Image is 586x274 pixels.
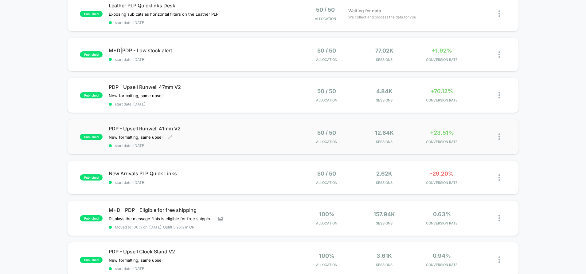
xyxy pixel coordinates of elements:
span: published [80,174,103,181]
span: Sessions [357,98,412,102]
span: Sessions [357,221,412,225]
span: 4.84k [376,88,393,94]
span: CONVERSION RATE [415,263,469,267]
span: CONVERSION RATE [415,181,469,185]
span: Allocation [315,17,336,21]
span: PDP - Upsell Runwell 41mm V2 [109,125,293,132]
span: PDP - Upsell Clock Stand V2 [109,248,293,255]
span: 50 / 50 [317,47,336,54]
span: published [80,215,103,221]
span: Allocation [316,263,337,267]
span: M+D - PDP - Eligible for free shipping [109,207,293,213]
img: close [498,174,500,181]
span: 50 / 50 [317,170,336,177]
span: 3.61k [377,252,392,259]
img: close [498,256,500,263]
img: close [498,10,500,17]
span: CONVERSION RATE [415,140,469,144]
span: 77.02k [375,47,393,54]
span: 50 / 50 [317,129,336,136]
span: published [80,11,103,17]
span: published [80,134,103,140]
span: CONVERSION RATE [415,58,469,62]
span: published [80,92,103,98]
span: M+D|PDP - Low stock alert [109,47,293,54]
span: Allocation [316,221,337,225]
span: Allocation [316,140,337,144]
span: start date: [DATE] [109,180,293,185]
img: close [498,51,500,58]
span: Exposing sub cats as horizontal filters on the Leather PLP. [109,12,221,17]
span: PDP - Upsell Runwell 47mm V2 [109,84,293,90]
span: 100% [319,211,334,217]
span: Sessions [357,263,412,267]
span: Sessions [357,58,412,62]
img: close [498,215,500,221]
span: Allocation [316,181,337,185]
span: published [80,257,103,263]
span: New Arrivals PLP Quick Links [109,170,293,177]
span: start date: [DATE] [109,57,293,62]
span: Displays the message "this is eligible for free shipping" on all PDPs that are $125+ (US only) [109,216,214,221]
span: Waiting for data... [348,7,385,14]
span: start date: [DATE] [109,102,293,106]
span: 2.62k [376,170,392,177]
span: New formatting, same upsell [109,258,163,263]
span: 100% [319,252,334,259]
span: Sessions [357,181,412,185]
span: 157.94k [373,211,395,217]
span: 0.63% [433,211,451,217]
span: Moved to 100% on: [DATE] . Uplift: 3.26% in CR [115,225,194,229]
span: start date: [DATE] [109,266,293,271]
span: New formatting, same upsell [109,135,163,140]
span: start date: [DATE] [109,143,293,148]
span: CONVERSION RATE [415,98,469,102]
span: 12.64k [375,129,394,136]
span: 0.94% [433,252,451,259]
span: -29.20% [430,170,454,177]
span: CONVERSION RATE [415,221,469,225]
img: close [498,92,500,98]
span: 50 / 50 [317,88,336,94]
span: Sessions [357,140,412,144]
span: We collect and process the data for you [348,14,416,20]
span: 50 / 50 [316,6,335,13]
span: +23.51% [430,129,454,136]
span: Allocation [316,58,337,62]
span: Allocation [316,98,337,102]
span: New formatting, same upsell [109,93,163,98]
span: +76.12% [431,88,453,94]
img: close [498,133,500,140]
span: Leather PLP Quicklinks Desk [109,2,293,9]
span: start date: [DATE] [109,20,293,25]
span: +1.92% [432,47,452,54]
span: published [80,51,103,58]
